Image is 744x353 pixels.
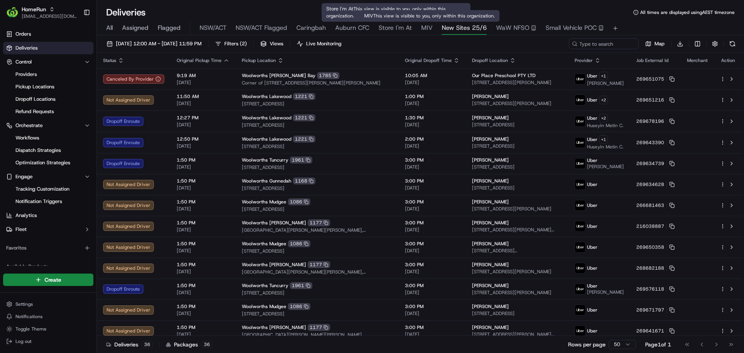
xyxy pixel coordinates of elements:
span: Woolworths [PERSON_NAME] [242,324,306,331]
span: Pickup Location [242,57,276,64]
span: [PERSON_NAME] [587,80,624,86]
a: Deliveries [3,42,93,54]
button: 268682188 [636,265,675,271]
button: HomeRunHomeRun[EMAIL_ADDRESS][DOMAIN_NAME] [3,3,80,22]
button: Settings [3,299,93,310]
span: Woolworths [PERSON_NAME] Bay [242,72,315,79]
span: Woolworths [PERSON_NAME] [242,220,306,226]
span: NSW/ACT [200,23,226,33]
span: Views [270,40,283,47]
div: 1221 [293,136,315,143]
span: [DATE] [177,143,229,149]
span: [DATE] [177,100,229,107]
a: Orders [3,28,93,40]
img: uber-new-logo.jpeg [575,116,585,126]
span: 3:00 PM [405,262,460,268]
span: 3:00 PM [405,303,460,310]
button: 269651216 [636,97,675,103]
button: 216038887 [636,223,675,229]
span: [STREET_ADDRESS] [242,101,393,107]
span: [DATE] [177,248,229,254]
div: 1086 [288,198,310,205]
div: Favorites [3,242,93,254]
a: Dispatch Strategies [12,145,84,156]
span: [DATE] [405,185,460,191]
div: 1177 [308,261,330,268]
span: New Sites 25/6 [442,23,487,33]
span: [STREET_ADDRESS][PERSON_NAME][PERSON_NAME] [472,227,562,233]
span: 10:05 AM [405,72,460,79]
div: Packages [166,341,213,348]
span: 3:00 PM [405,324,460,331]
span: Providers [15,71,37,78]
span: This view is visible to you, only within this organization. [326,6,446,19]
span: [PERSON_NAME] [472,262,509,268]
span: All [106,23,113,33]
div: 1168 [293,177,315,184]
span: 269651216 [636,97,664,103]
span: Settings [15,301,33,307]
a: Providers [12,69,84,80]
span: 269671797 [636,307,664,313]
span: 1:50 PM [177,303,229,310]
span: Woolworths [PERSON_NAME] [242,262,306,268]
button: +1 [599,135,608,144]
span: All times are displayed using AEST timezone [640,9,735,15]
img: uber-new-logo.jpeg [575,158,585,169]
span: 269641671 [636,328,664,334]
div: Action [720,57,736,64]
span: [STREET_ADDRESS][DEMOGRAPHIC_DATA] [472,248,562,254]
span: Original Pickup Time [177,57,222,64]
span: [PERSON_NAME] [472,303,509,310]
span: Pickup Locations [15,83,54,90]
img: uber-new-logo.jpeg [575,284,585,294]
span: [STREET_ADDRESS] [472,310,562,317]
img: HomeRun [6,6,19,19]
div: Available Products [3,260,93,273]
span: Refund Requests [15,108,54,115]
span: [DATE] [177,122,229,128]
span: Uber [587,223,598,229]
div: Store I'm At [322,3,470,22]
button: 269634628 [636,181,675,188]
span: [STREET_ADDRESS][PERSON_NAME] [472,100,562,107]
span: [PERSON_NAME] [472,324,509,331]
button: Toggle Theme [3,324,93,334]
span: Uber [587,244,598,250]
span: Original Dropoff Time [405,57,452,64]
span: [EMAIL_ADDRESS][DOMAIN_NAME] [22,13,77,19]
span: Log out [15,338,31,344]
span: Provider [575,57,593,64]
div: 1086 [288,303,310,310]
button: 269651075 [636,76,675,82]
span: 2:00 PM [405,136,460,142]
a: Pickup Locations [12,81,84,92]
span: MIV [421,23,432,33]
span: 269576118 [636,286,664,292]
span: [PERSON_NAME] [472,199,509,205]
div: 1221 [293,93,315,100]
div: 1177 [308,219,330,226]
span: Notifications [15,313,43,320]
span: Flagged [158,23,181,33]
span: Merchant [687,57,708,64]
span: [DATE] [177,206,229,212]
img: uber-new-logo.jpeg [575,179,585,189]
span: [STREET_ADDRESS][PERSON_NAME][PERSON_NAME] [472,331,562,338]
span: [STREET_ADDRESS] [472,185,562,191]
span: [PERSON_NAME] [472,220,509,226]
span: Uber [587,265,598,271]
div: MIV [360,10,499,22]
div: Canceled By Provider [103,74,164,84]
button: HomeRun [22,5,46,13]
span: [STREET_ADDRESS] [472,164,562,170]
span: Uber [587,328,598,334]
button: Control [3,56,93,68]
span: 269634739 [636,160,664,167]
button: 269641671 [636,328,675,334]
span: [PERSON_NAME] [472,115,509,121]
span: Small Vehicle POC [546,23,597,33]
span: 9:19 AM [177,72,229,79]
span: [PERSON_NAME] [472,178,509,184]
button: Map [642,38,668,49]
